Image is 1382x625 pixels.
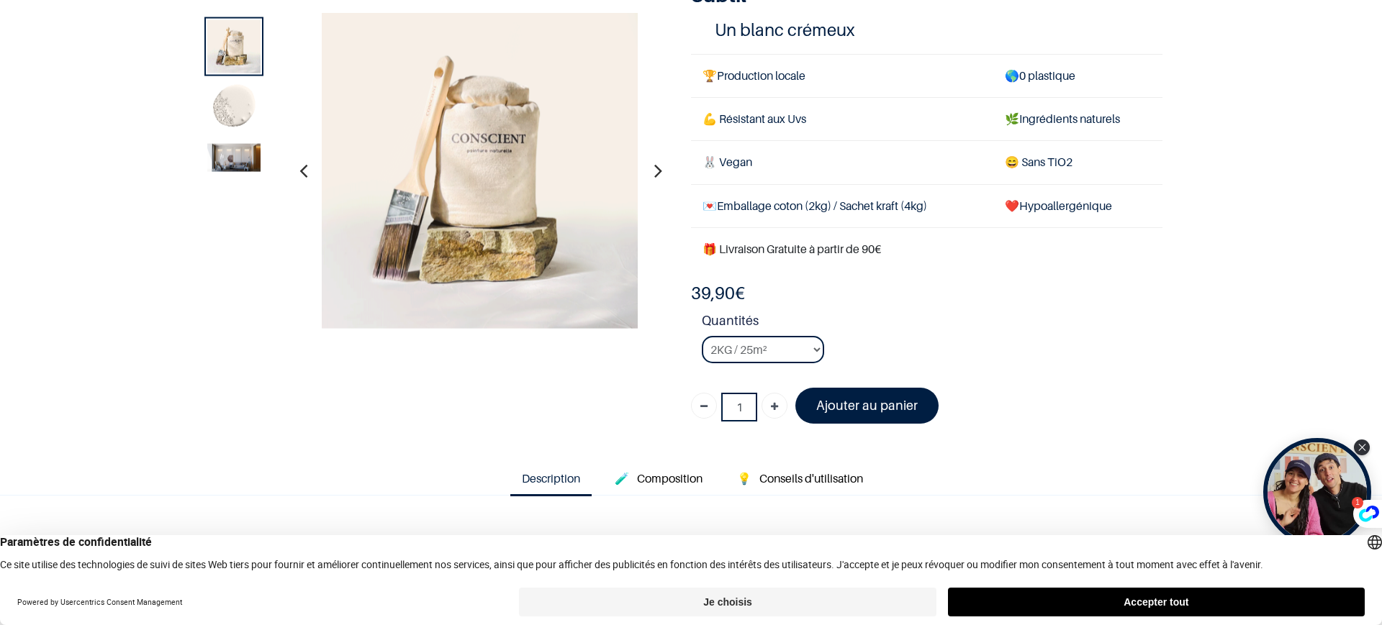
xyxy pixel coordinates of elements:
[703,111,806,126] span: 💪 Résistant aux Uvs
[737,471,751,485] span: 💡
[691,283,745,304] b: €
[1263,438,1371,546] div: Open Tolstoy widget
[703,242,881,256] font: 🎁 Livraison Gratuite à partir de 90€
[691,55,993,98] td: Production locale
[522,471,580,485] span: Description
[1005,155,1028,169] span: 😄 S
[703,155,752,169] span: 🐰 Vegan
[207,20,261,73] img: Product image
[1005,111,1019,126] span: 🌿
[993,141,1162,184] td: ans TiO2
[691,283,735,304] span: 39,90
[615,471,629,485] span: 🧪
[703,68,717,83] span: 🏆
[207,144,261,172] img: Product image
[1354,439,1370,455] div: Close Tolstoy widget
[795,388,939,423] a: Ajouter au panier
[691,184,993,227] td: Emballage coton (2kg) / Sachet kraft (4kg)
[1308,532,1376,600] iframe: Tidio Chat
[993,55,1162,98] td: 0 plastique
[816,398,918,413] font: Ajouter au panier
[715,19,1139,41] h4: Un blanc crémeux
[993,184,1162,227] td: ❤️Hypoallergénique
[1263,438,1371,546] div: Tolstoy bubble widget
[322,13,638,329] img: Product image
[1005,68,1019,83] span: 🌎
[703,199,717,213] span: 💌
[993,98,1162,141] td: Ingrédients naturels
[1263,438,1371,546] div: Open Tolstoy
[702,311,1162,336] strong: Quantités
[691,393,717,419] a: Supprimer
[207,82,261,135] img: Product image
[759,471,863,485] span: Conseils d'utilisation
[637,471,703,485] span: Composition
[762,393,787,419] a: Ajouter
